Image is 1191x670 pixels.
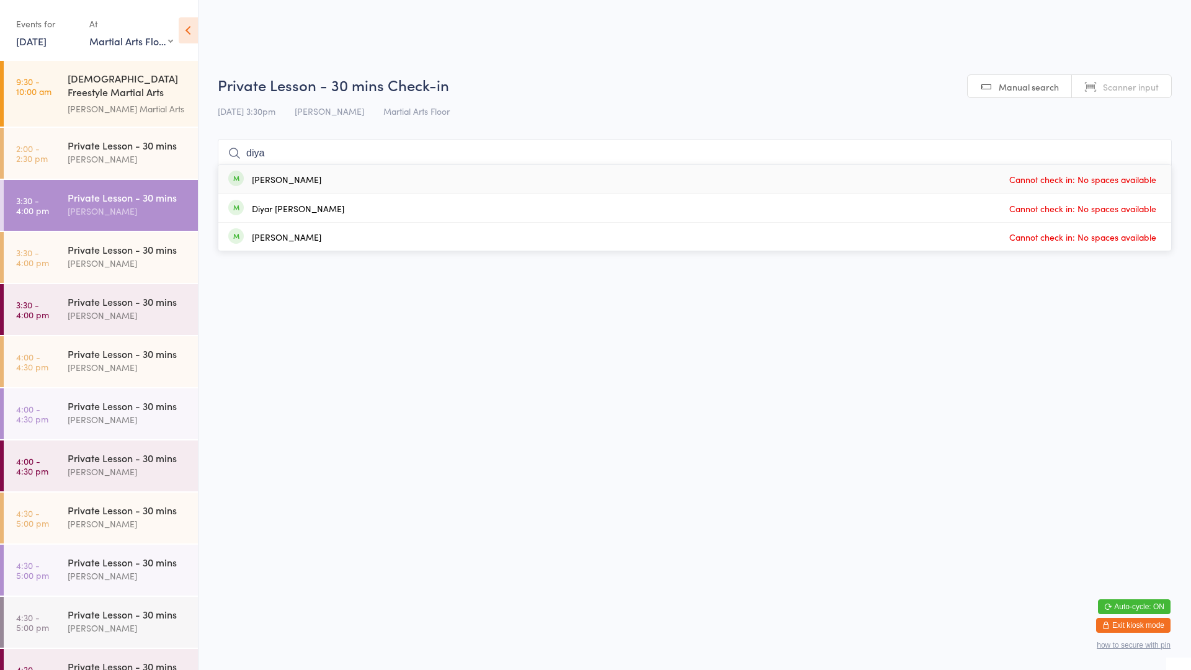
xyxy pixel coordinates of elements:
[4,180,198,231] a: 3:30 -4:00 pmPrivate Lesson - 30 mins[PERSON_NAME]
[383,105,450,117] span: Martial Arts Floor
[4,597,198,648] a: 4:30 -5:00 pmPrivate Lesson - 30 mins[PERSON_NAME]
[16,612,49,632] time: 4:30 - 5:00 pm
[68,569,187,583] div: [PERSON_NAME]
[68,517,187,531] div: [PERSON_NAME]
[16,352,48,372] time: 4:00 - 4:30 pm
[16,404,48,424] time: 4:00 - 4:30 pm
[295,105,364,117] span: [PERSON_NAME]
[4,336,198,387] a: 4:00 -4:30 pmPrivate Lesson - 30 mins[PERSON_NAME]
[68,243,187,256] div: Private Lesson - 30 mins
[68,621,187,635] div: [PERSON_NAME]
[999,81,1059,93] span: Manual search
[16,560,49,580] time: 4:30 - 5:00 pm
[4,128,198,179] a: 2:00 -2:30 pmPrivate Lesson - 30 mins[PERSON_NAME]
[16,508,49,528] time: 4:30 - 5:00 pm
[1097,641,1171,650] button: how to secure with pin
[4,232,198,283] a: 3:30 -4:00 pmPrivate Lesson - 30 mins[PERSON_NAME]
[1103,81,1159,93] span: Scanner input
[68,308,187,323] div: [PERSON_NAME]
[68,399,187,413] div: Private Lesson - 30 mins
[68,256,187,270] div: [PERSON_NAME]
[16,300,49,319] time: 3:30 - 4:00 pm
[68,360,187,375] div: [PERSON_NAME]
[218,74,1172,95] h2: Private Lesson - 30 mins Check-in
[1096,618,1171,633] button: Exit kiosk mode
[68,295,187,308] div: Private Lesson - 30 mins
[1098,599,1171,614] button: Auto-cycle: ON
[16,14,77,34] div: Events for
[68,413,187,427] div: [PERSON_NAME]
[218,105,275,117] span: [DATE] 3:30pm
[4,61,198,127] a: 9:30 -10:00 am[DEMOGRAPHIC_DATA] Freestyle Martial Arts (Little Heroes)[PERSON_NAME] Martial Arts
[1006,228,1159,246] span: Cannot check in: No spaces available
[252,174,321,184] div: [PERSON_NAME]
[68,555,187,569] div: Private Lesson - 30 mins
[68,152,187,166] div: [PERSON_NAME]
[1006,199,1159,218] span: Cannot check in: No spaces available
[16,143,48,163] time: 2:00 - 2:30 pm
[68,71,187,102] div: [DEMOGRAPHIC_DATA] Freestyle Martial Arts (Little Heroes)
[68,190,187,204] div: Private Lesson - 30 mins
[68,204,187,218] div: [PERSON_NAME]
[4,493,198,543] a: 4:30 -5:00 pmPrivate Lesson - 30 mins[PERSON_NAME]
[16,195,49,215] time: 3:30 - 4:00 pm
[68,138,187,152] div: Private Lesson - 30 mins
[89,14,173,34] div: At
[68,347,187,360] div: Private Lesson - 30 mins
[16,76,51,96] time: 9:30 - 10:00 am
[4,388,198,439] a: 4:00 -4:30 pmPrivate Lesson - 30 mins[PERSON_NAME]
[252,203,344,213] div: Diyar [PERSON_NAME]
[1006,170,1159,189] span: Cannot check in: No spaces available
[218,139,1172,167] input: Search
[68,503,187,517] div: Private Lesson - 30 mins
[16,34,47,48] a: [DATE]
[4,440,198,491] a: 4:00 -4:30 pmPrivate Lesson - 30 mins[PERSON_NAME]
[68,465,187,479] div: [PERSON_NAME]
[16,456,48,476] time: 4:00 - 4:30 pm
[252,232,321,242] div: [PERSON_NAME]
[89,34,173,48] div: Martial Arts Floor
[16,248,49,267] time: 3:30 - 4:00 pm
[68,451,187,465] div: Private Lesson - 30 mins
[68,607,187,621] div: Private Lesson - 30 mins
[4,284,198,335] a: 3:30 -4:00 pmPrivate Lesson - 30 mins[PERSON_NAME]
[68,102,187,116] div: [PERSON_NAME] Martial Arts
[4,545,198,596] a: 4:30 -5:00 pmPrivate Lesson - 30 mins[PERSON_NAME]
